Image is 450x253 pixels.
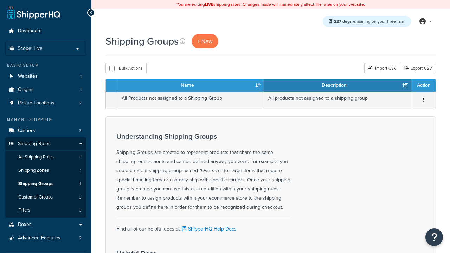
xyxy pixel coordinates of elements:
[79,128,82,134] span: 3
[5,204,86,217] li: Filters
[5,218,86,231] a: Boxes
[411,79,436,92] th: Action
[5,232,86,245] li: Advanced Features
[18,168,49,174] span: Shipping Zones
[80,87,82,93] span: 1
[334,18,352,25] strong: 227 days
[5,204,86,217] a: Filters 0
[5,83,86,96] li: Origins
[5,124,86,137] a: Carriers 3
[5,151,86,164] a: All Shipping Rules 0
[79,207,81,213] span: 0
[5,117,86,123] div: Manage Shipping
[5,97,86,110] a: Pickup Locations 2
[400,63,436,73] a: Export CSV
[79,181,81,187] span: 1
[5,164,86,177] a: Shipping Zones 1
[18,46,43,52] span: Scope: Live
[80,168,81,174] span: 1
[5,191,86,204] li: Customer Groups
[18,154,54,160] span: All Shipping Rules
[79,100,82,106] span: 2
[5,151,86,164] li: All Shipping Rules
[117,79,264,92] th: Name: activate to sort column ascending
[116,132,292,212] div: Shipping Groups are created to represent products that share the same shipping requirements and c...
[18,128,35,134] span: Carriers
[323,16,411,27] div: remaining on your Free Trial
[18,100,54,106] span: Pickup Locations
[5,164,86,177] li: Shipping Zones
[5,83,86,96] a: Origins 1
[18,87,34,93] span: Origins
[18,28,42,34] span: Dashboard
[5,191,86,204] a: Customer Groups 0
[5,177,86,190] a: Shipping Groups 1
[197,37,213,45] span: + New
[264,92,411,109] td: All products not assigned to a shipping group
[264,79,411,92] th: Description: activate to sort column ascending
[18,222,32,228] span: Boxes
[5,124,86,137] li: Carriers
[18,73,38,79] span: Websites
[116,132,292,140] h3: Understanding Shipping Groups
[105,34,179,48] h1: Shipping Groups
[5,25,86,38] a: Dashboard
[5,137,86,150] a: Shipping Rules
[425,228,443,246] button: Open Resource Center
[7,5,60,19] a: ShipperHQ Home
[79,235,82,241] span: 2
[5,177,86,190] li: Shipping Groups
[364,63,400,73] div: Import CSV
[116,219,292,234] div: Find all of our helpful docs at:
[5,63,86,69] div: Basic Setup
[105,63,147,73] button: Bulk Actions
[5,97,86,110] li: Pickup Locations
[5,137,86,218] li: Shipping Rules
[5,70,86,83] li: Websites
[18,207,30,213] span: Filters
[18,181,53,187] span: Shipping Groups
[18,235,60,241] span: Advanced Features
[117,92,264,109] td: All Products not assigned to a Shipping Group
[18,194,53,200] span: Customer Groups
[18,141,51,147] span: Shipping Rules
[79,154,81,160] span: 0
[181,225,237,233] a: ShipperHQ Help Docs
[5,70,86,83] a: Websites 1
[205,1,213,7] b: LIVE
[80,73,82,79] span: 1
[79,194,81,200] span: 0
[192,34,218,48] a: + New
[5,232,86,245] a: Advanced Features 2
